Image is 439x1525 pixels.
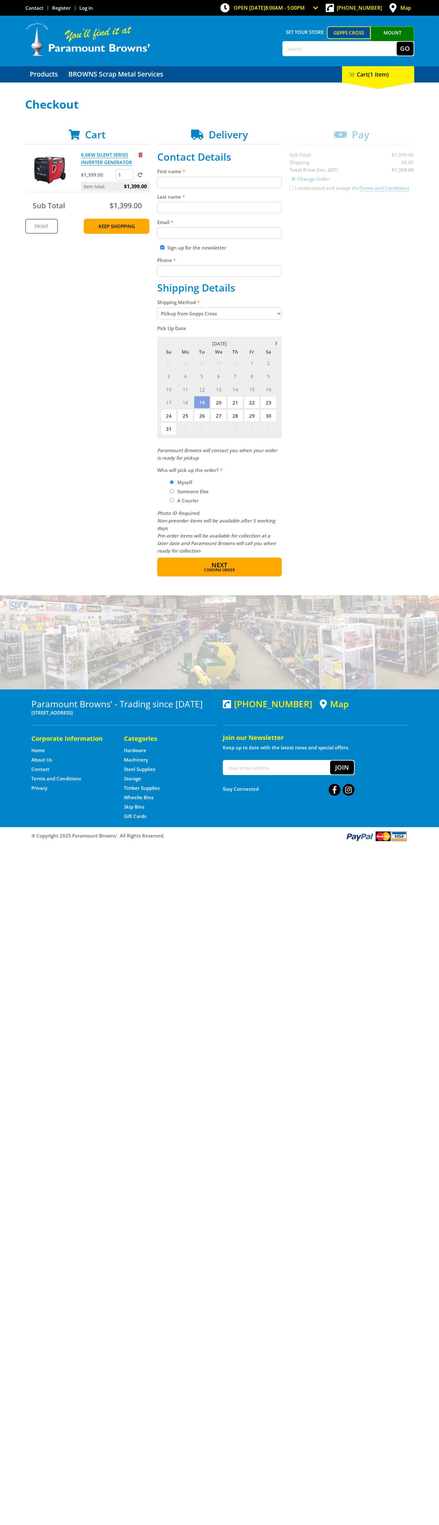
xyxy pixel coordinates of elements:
[157,193,282,201] label: Last name
[244,422,260,435] span: 5
[170,489,174,493] input: Please select who will pick up the order.
[31,699,217,709] h3: Paramount Browns' - Trading since [DATE]
[167,244,226,251] label: Sign up for the newsletter
[161,409,177,422] span: 24
[175,477,194,488] label: Myself
[81,152,132,166] a: 6.0KW SILENT SERIES INVERTER GENERATOR
[371,26,414,50] a: Mount [PERSON_NAME]
[31,785,47,791] a: Go to the Privacy page
[211,348,227,356] span: We
[157,298,282,306] label: Shipping Method
[194,409,210,422] span: 26
[157,447,277,461] em: Paramount Browns will contact you when your order is ready for pickup
[79,5,93,11] a: Log in
[244,370,260,382] span: 8
[52,5,71,11] a: Go to the registration page
[327,26,371,39] a: Gepps Cross
[84,219,149,234] a: Keep Shopping
[397,42,414,56] button: Go
[260,422,276,435] span: 6
[25,98,414,111] h1: Checkout
[85,128,106,141] span: Cart
[177,370,193,382] span: 4
[234,4,305,11] span: OPEN [DATE]
[124,766,155,773] a: Go to the Steel Supplies page
[157,510,276,554] em: Photo ID Required. Non-preorder items will be available after 5 working days Pre-order items will...
[260,396,276,409] span: 23
[157,168,282,175] label: First name
[161,422,177,435] span: 31
[157,265,282,277] input: Please enter your telephone number.
[157,308,282,319] select: Please select a shipping method.
[194,383,210,395] span: 12
[138,152,142,158] a: Remove from cart
[177,396,193,409] span: 18
[161,356,177,369] span: 27
[211,561,227,569] span: Next
[282,26,327,38] span: Set your store
[25,66,62,83] a: Go to the Products page
[157,151,282,163] h2: Contact Details
[110,201,142,211] span: $1,399.00
[223,781,355,796] div: Stay Connected
[31,757,52,763] a: Go to the About Us page
[124,804,144,810] a: Go to the Skip Bins page
[227,356,243,369] span: 31
[31,734,111,743] h5: Corporate Information
[25,22,151,57] img: Paramount Browns'
[244,396,260,409] span: 22
[194,348,210,356] span: Tu
[177,383,193,395] span: 11
[223,761,330,774] input: Your email address
[25,5,43,11] a: Go to the Contact page
[227,383,243,395] span: 14
[124,182,147,191] span: $1,399.00
[31,151,69,189] img: 6.0KW SILENT SERIES INVERTER GENERATOR
[157,466,282,474] label: Who will pick up the order?
[25,219,58,234] a: Print
[175,486,211,497] label: Someone Else
[223,699,312,709] div: [PHONE_NUMBER]
[211,396,227,409] span: 20
[157,177,282,188] input: Please enter your first name.
[368,71,389,78] span: (1 item)
[177,422,193,435] span: 1
[157,202,282,213] input: Please enter your last name.
[161,348,177,356] span: Su
[124,757,148,763] a: Go to the Machinery page
[227,370,243,382] span: 7
[124,734,204,743] h5: Categories
[81,171,115,179] p: $1,399.00
[244,356,260,369] span: 1
[171,568,268,572] span: Confirm order
[320,699,349,709] a: View a map of Gepps Cross location
[244,348,260,356] span: Fr
[124,747,146,754] a: Go to the Hardware page
[283,42,397,56] input: Search
[31,766,49,773] a: Go to the Contact page
[124,775,141,782] a: Go to the Storage page
[81,182,149,191] p: Item total:
[157,256,282,264] label: Phone
[223,733,408,742] h5: Join our Newsletter
[244,383,260,395] span: 15
[124,794,153,801] a: Go to the Wheelie Bins page
[194,396,210,409] span: 19
[260,383,276,395] span: 16
[211,422,227,435] span: 3
[260,409,276,422] span: 30
[244,409,260,422] span: 29
[211,356,227,369] span: 30
[124,785,160,791] a: Go to the Timber Supplies page
[157,558,282,576] button: Next Confirm order
[211,370,227,382] span: 6
[194,356,210,369] span: 29
[227,396,243,409] span: 21
[31,775,81,782] a: Go to the Terms and Conditions page
[209,128,248,141] span: Delivery
[177,409,193,422] span: 25
[260,356,276,369] span: 2
[227,409,243,422] span: 28
[223,744,408,751] p: Keep up to date with the latest news and special offers.
[345,830,408,842] img: PayPal, Mastercard, Visa accepted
